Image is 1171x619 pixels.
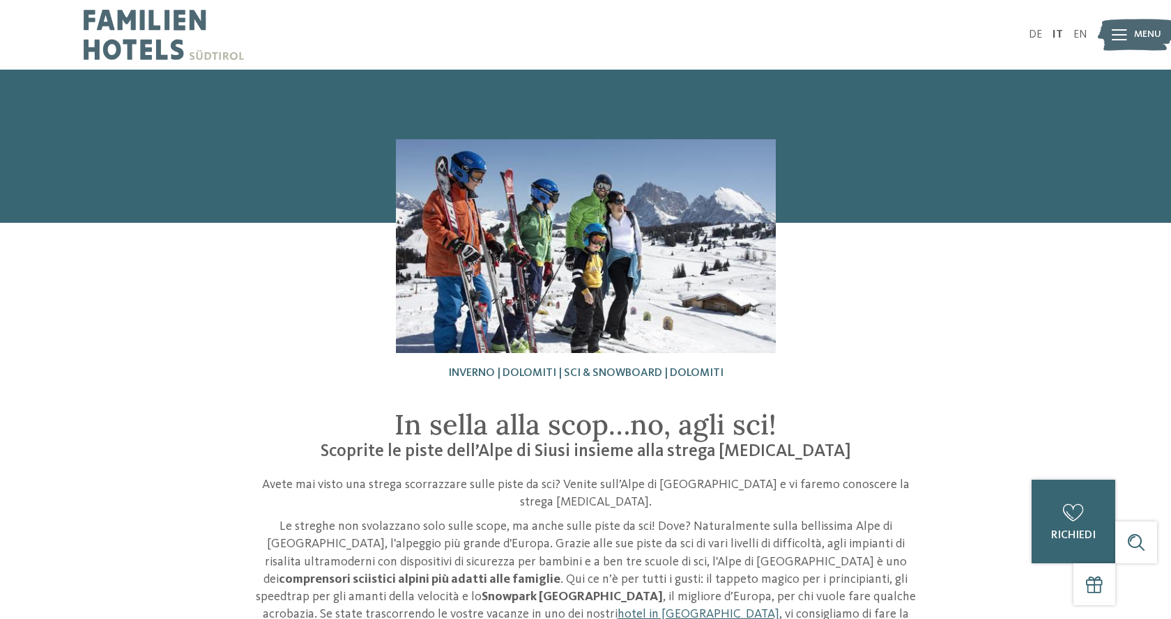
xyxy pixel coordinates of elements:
strong: comprensori sciistici alpini più adatti alle famiglie [279,573,560,586]
a: richiedi [1032,480,1115,563]
a: IT [1053,29,1063,40]
strong: Snowpark [GEOGRAPHIC_DATA] [482,590,663,603]
span: In sella alla scop…no, agli sci! [395,407,776,442]
span: Menu [1134,28,1161,42]
p: Avete mai visto una strega scorrazzare sulle piste da sci? Venite sull’Alpe di [GEOGRAPHIC_DATA] ... [254,476,917,511]
span: Inverno | Dolomiti | Sci & snowboard | Dolomiti [448,368,724,379]
img: Sugli sci insieme alla strega Nix [396,139,776,353]
a: DE [1029,29,1042,40]
a: EN [1073,29,1087,40]
span: Scoprite le piste dell’Alpe di Siusi insieme alla strega [MEDICAL_DATA] [321,443,851,460]
span: richiedi [1051,530,1096,541]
